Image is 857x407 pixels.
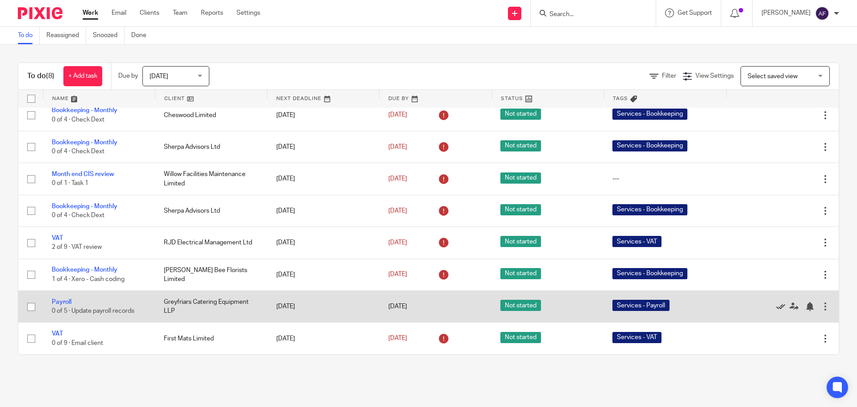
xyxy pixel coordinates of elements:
[267,259,379,290] td: [DATE]
[155,195,267,227] td: Sherpa Advisors Ltd
[612,236,661,247] span: Services - VAT
[612,268,687,279] span: Services - Bookkeeping
[52,148,104,155] span: 0 of 4 · Check Dext
[500,140,541,151] span: Not started
[388,176,407,182] span: [DATE]
[613,96,628,101] span: Tags
[46,27,86,44] a: Reassigned
[52,267,117,273] a: Bookkeeping - Monthly
[612,204,687,215] span: Services - Bookkeeping
[63,66,102,86] a: + Add task
[155,323,267,354] td: First Mats Limited
[52,276,125,282] span: 1 of 4 · Xero - Cash coding
[500,172,541,184] span: Not started
[155,163,267,195] td: Willow Facilities Maintenance Limited
[52,235,63,241] a: VAT
[549,11,629,19] input: Search
[52,171,114,177] a: Month end CIS review
[83,8,98,17] a: Work
[678,10,712,16] span: Get Support
[267,163,379,195] td: [DATE]
[52,117,104,123] span: 0 of 4 · Check Dext
[155,131,267,163] td: Sherpa Advisors Ltd
[388,208,407,214] span: [DATE]
[500,236,541,247] span: Not started
[155,259,267,290] td: [PERSON_NAME] Bee Florists Limited
[388,112,407,118] span: [DATE]
[18,27,40,44] a: To do
[140,8,159,17] a: Clients
[500,268,541,279] span: Not started
[52,244,102,251] span: 2 of 9 · VAT review
[388,144,407,150] span: [DATE]
[500,204,541,215] span: Not started
[612,109,687,120] span: Services - Bookkeeping
[52,331,63,337] a: VAT
[267,323,379,354] td: [DATE]
[52,139,117,146] a: Bookkeeping - Monthly
[173,8,187,17] a: Team
[500,109,541,120] span: Not started
[776,302,790,311] a: Mark as done
[52,203,117,210] a: Bookkeeping - Monthly
[500,300,541,311] span: Not started
[267,99,379,131] td: [DATE]
[237,8,260,17] a: Settings
[612,174,717,183] div: ---
[267,227,379,259] td: [DATE]
[52,107,117,113] a: Bookkeeping - Monthly
[267,291,379,323] td: [DATE]
[201,8,223,17] a: Reports
[695,73,734,79] span: View Settings
[388,239,407,246] span: [DATE]
[131,27,153,44] a: Done
[267,131,379,163] td: [DATE]
[118,71,138,80] p: Due by
[267,195,379,227] td: [DATE]
[612,300,670,311] span: Services - Payroll
[761,8,811,17] p: [PERSON_NAME]
[112,8,126,17] a: Email
[52,299,71,305] a: Payroll
[662,73,676,79] span: Filter
[388,335,407,341] span: [DATE]
[612,332,661,343] span: Services - VAT
[27,71,54,81] h1: To do
[52,212,104,218] span: 0 of 4 · Check Dext
[388,303,407,310] span: [DATE]
[52,180,88,187] span: 0 of 1 · Task 1
[52,340,103,346] span: 0 of 9 · Email client
[612,140,687,151] span: Services - Bookkeeping
[815,6,829,21] img: svg%3E
[155,99,267,131] td: Cheswood Limited
[93,27,125,44] a: Snoozed
[500,332,541,343] span: Not started
[46,72,54,80] span: (8)
[52,308,134,314] span: 0 of 5 · Update payroll records
[155,227,267,259] td: RJD Electrical Management Ltd
[150,73,168,80] span: [DATE]
[388,272,407,278] span: [DATE]
[748,73,798,80] span: Select saved view
[155,291,267,323] td: Greyfriars Catering Equipment LLP
[18,7,62,19] img: Pixie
